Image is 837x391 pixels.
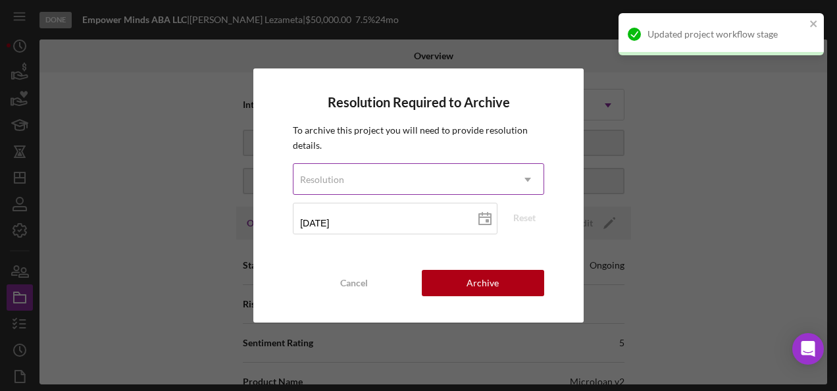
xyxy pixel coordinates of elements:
[505,208,544,228] button: Reset
[809,18,819,31] button: close
[647,29,805,39] div: Updated project workflow stage
[293,95,544,110] h4: Resolution Required to Archive
[422,270,544,296] button: Archive
[792,333,824,365] div: Open Intercom Messenger
[340,270,368,296] div: Cancel
[300,174,344,185] div: Resolution
[293,123,544,153] p: To archive this project you will need to provide resolution details.
[467,270,499,296] div: Archive
[513,208,536,228] div: Reset
[293,270,415,296] button: Cancel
